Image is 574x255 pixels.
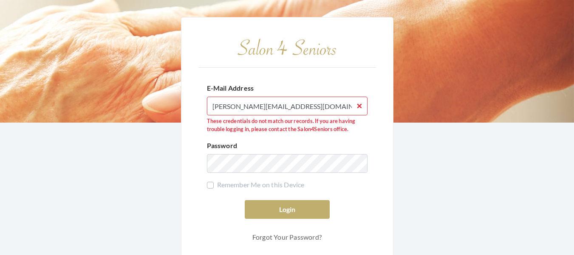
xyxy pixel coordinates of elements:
[207,97,368,115] input: Enter Username
[245,200,330,219] button: Login
[207,83,254,93] label: E-Mail Address
[207,117,356,132] strong: These credentials do not match our records. If you are having trouble logging in, please contact ...
[207,140,238,151] label: Password
[207,180,305,190] label: Remember Me on this Device
[245,229,330,245] a: Forgot Your Password?
[232,34,342,60] img: Salon 4 Seniors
